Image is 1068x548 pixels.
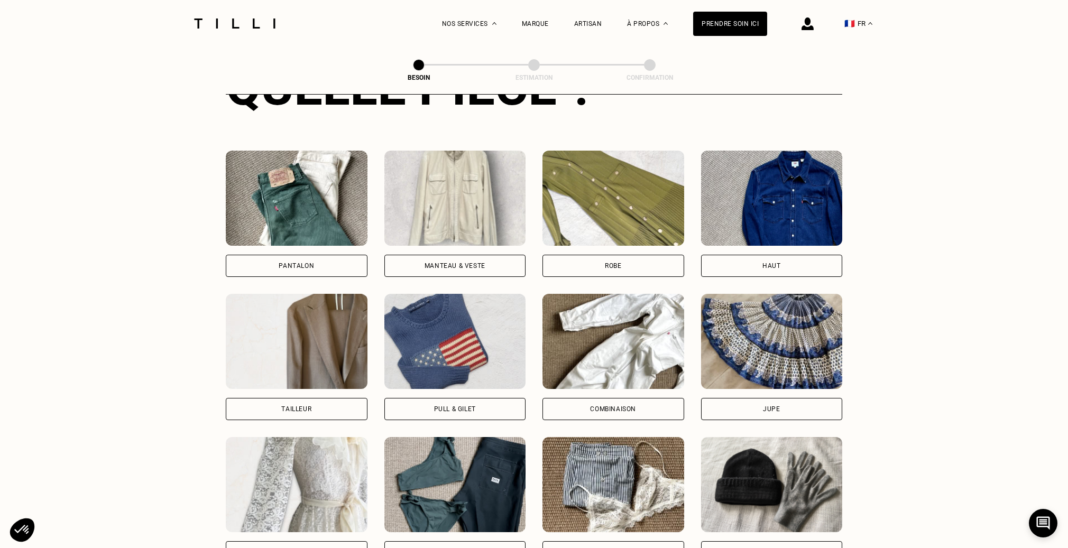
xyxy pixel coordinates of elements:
div: Robe [605,263,621,269]
img: Tilli retouche votre Manteau & Veste [384,151,526,246]
div: Haut [762,263,780,269]
a: Prendre soin ici [693,12,767,36]
img: Menu déroulant à propos [664,22,668,25]
div: Jupe [763,406,780,412]
img: Tilli retouche votre Pantalon [226,151,367,246]
div: Pantalon [279,263,314,269]
img: Tilli retouche votre Jupe [701,294,843,389]
img: Tilli retouche votre Robe de mariée [226,437,367,532]
div: Tailleur [281,406,311,412]
img: Tilli retouche votre Haut [701,151,843,246]
img: Logo du service de couturière Tilli [190,18,279,29]
div: Confirmation [597,74,703,81]
a: Marque [522,20,549,27]
img: menu déroulant [868,22,872,25]
span: 🇫🇷 [844,18,855,29]
img: icône connexion [802,17,814,30]
img: Tilli retouche votre Pull & gilet [384,294,526,389]
img: Tilli retouche votre Robe [542,151,684,246]
img: Tilli retouche votre Maillot de bain [384,437,526,532]
div: Manteau & Veste [425,263,485,269]
img: Tilli retouche votre Tailleur [226,294,367,389]
img: Tilli retouche votre Lingerie [542,437,684,532]
img: Tilli retouche votre Combinaison [542,294,684,389]
a: Artisan [574,20,602,27]
div: Combinaison [590,406,636,412]
div: Estimation [481,74,587,81]
div: Besoin [366,74,472,81]
div: Pull & gilet [434,406,476,412]
img: Tilli retouche votre Accessoires [701,437,843,532]
img: Menu déroulant [492,22,496,25]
